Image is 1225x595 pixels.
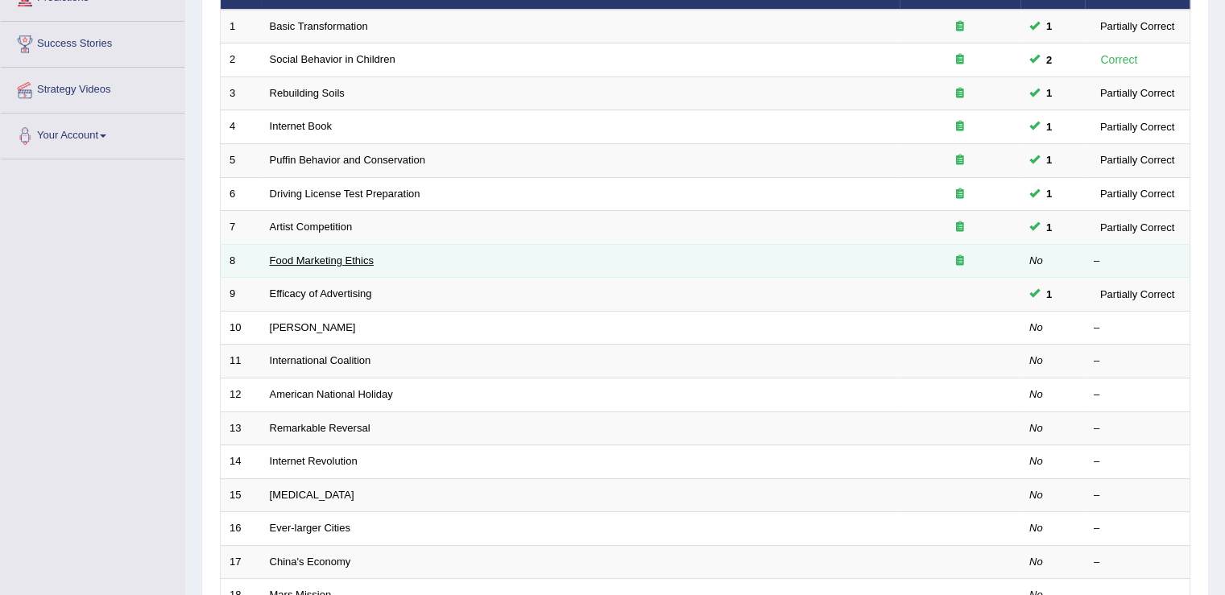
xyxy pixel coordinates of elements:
[221,445,261,479] td: 14
[1029,455,1043,467] em: No
[270,188,420,200] a: Driving License Test Preparation
[221,411,261,445] td: 13
[1094,151,1181,168] div: Partially Correct
[1,114,184,154] a: Your Account
[908,19,1012,35] div: Exam occurring question
[1094,521,1181,536] div: –
[908,52,1012,68] div: Exam occurring question
[1029,354,1043,366] em: No
[221,177,261,211] td: 6
[908,254,1012,269] div: Exam occurring question
[270,556,351,568] a: China's Economy
[221,244,261,278] td: 8
[270,20,368,32] a: Basic Transformation
[1094,118,1181,135] div: Partially Correct
[1040,18,1058,35] span: You cannot take this question anymore
[270,53,395,65] a: Social Behavior in Children
[1094,454,1181,469] div: –
[908,86,1012,101] div: Exam occurring question
[221,512,261,546] td: 16
[1094,185,1181,202] div: Partially Correct
[1094,85,1181,101] div: Partially Correct
[1094,421,1181,436] div: –
[1040,52,1058,68] span: You cannot take this question anymore
[270,154,425,166] a: Puffin Behavior and Conservation
[1040,85,1058,101] span: You cannot take this question anymore
[221,43,261,77] td: 2
[270,388,393,400] a: American National Holiday
[1040,151,1058,168] span: You cannot take this question anymore
[1029,388,1043,400] em: No
[270,455,358,467] a: Internet Revolution
[270,522,350,534] a: Ever-larger Cities
[270,221,353,233] a: Artist Competition
[1040,286,1058,303] span: You cannot take this question anymore
[1029,254,1043,267] em: No
[221,110,261,144] td: 4
[1094,387,1181,403] div: –
[1029,556,1043,568] em: No
[1094,353,1181,369] div: –
[1,68,184,108] a: Strategy Videos
[221,76,261,110] td: 3
[1094,254,1181,269] div: –
[1040,118,1058,135] span: You cannot take this question anymore
[1029,522,1043,534] em: No
[1,22,184,62] a: Success Stories
[270,254,374,267] a: Food Marketing Ethics
[221,345,261,378] td: 11
[1094,286,1181,303] div: Partially Correct
[1040,219,1058,236] span: You cannot take this question anymore
[1094,51,1144,69] div: Correct
[221,311,261,345] td: 10
[221,478,261,512] td: 15
[1094,488,1181,503] div: –
[908,119,1012,134] div: Exam occurring question
[270,321,356,333] a: [PERSON_NAME]
[1094,18,1181,35] div: Partially Correct
[908,153,1012,168] div: Exam occurring question
[1029,321,1043,333] em: No
[221,10,261,43] td: 1
[221,144,261,178] td: 5
[1040,185,1058,202] span: You cannot take this question anymore
[1029,489,1043,501] em: No
[270,422,370,434] a: Remarkable Reversal
[221,278,261,312] td: 9
[1094,320,1181,336] div: –
[270,489,354,501] a: [MEDICAL_DATA]
[221,378,261,411] td: 12
[908,220,1012,235] div: Exam occurring question
[270,287,372,300] a: Efficacy of Advertising
[270,87,345,99] a: Rebuilding Soils
[221,211,261,245] td: 7
[270,120,332,132] a: Internet Book
[270,354,371,366] a: International Coalition
[1094,555,1181,570] div: –
[221,545,261,579] td: 17
[1094,219,1181,236] div: Partially Correct
[908,187,1012,202] div: Exam occurring question
[1029,422,1043,434] em: No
